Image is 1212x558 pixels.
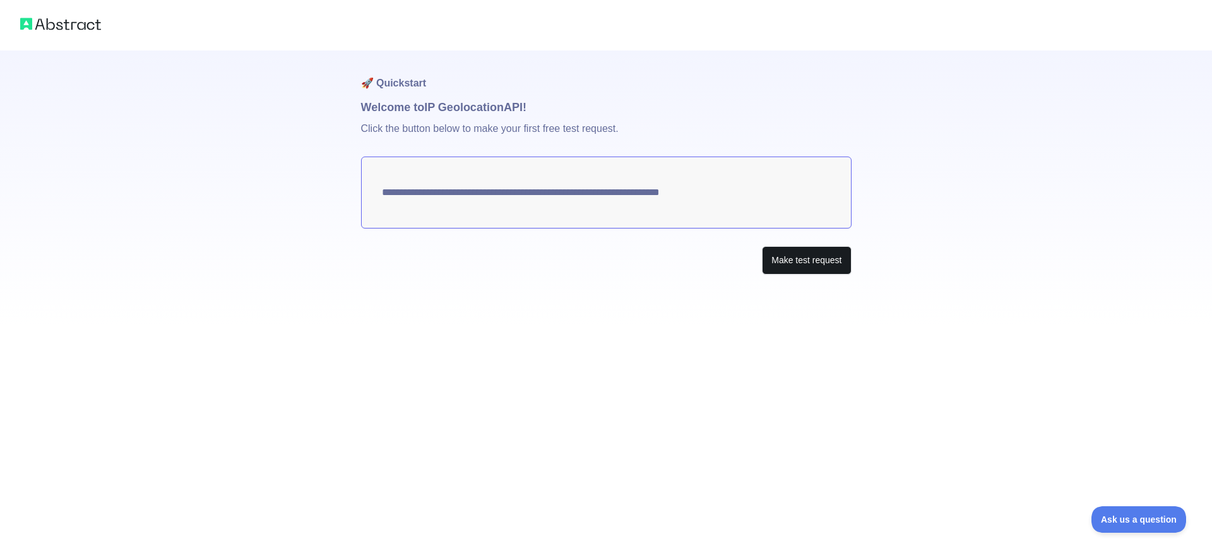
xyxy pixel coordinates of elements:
h1: 🚀 Quickstart [361,50,852,98]
button: Make test request [762,246,851,275]
h1: Welcome to IP Geolocation API! [361,98,852,116]
img: Abstract logo [20,15,101,33]
iframe: Toggle Customer Support [1091,506,1187,533]
p: Click the button below to make your first free test request. [361,116,852,157]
